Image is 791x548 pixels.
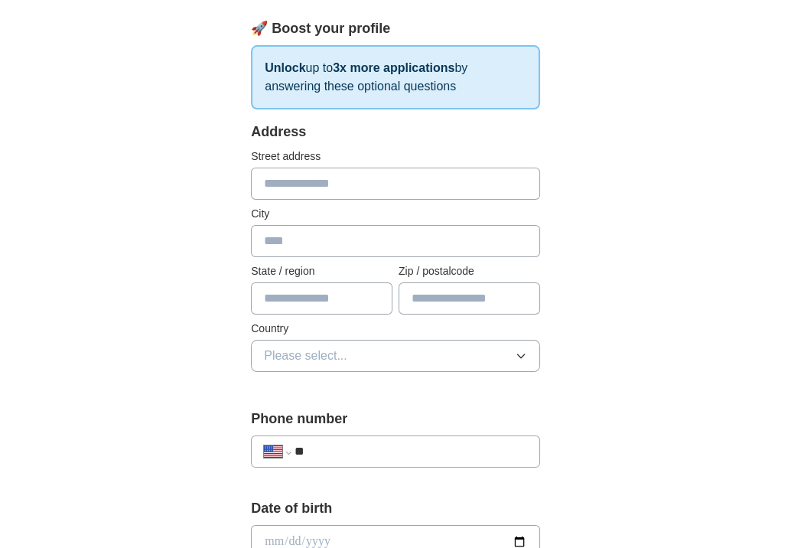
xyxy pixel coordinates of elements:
[251,206,540,222] label: City
[251,148,540,165] label: Street address
[251,340,540,372] button: Please select...
[251,18,540,39] div: 🚀 Boost your profile
[251,45,540,109] p: up to by answering these optional questions
[251,409,540,429] label: Phone number
[264,347,347,365] span: Please select...
[399,263,540,279] label: Zip / postalcode
[251,263,392,279] label: State / region
[251,122,540,142] div: Address
[251,498,540,519] label: Date of birth
[265,61,305,74] strong: Unlock
[333,61,454,74] strong: 3x more applications
[251,321,540,337] label: Country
